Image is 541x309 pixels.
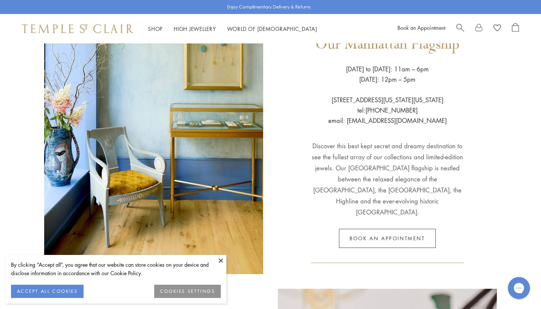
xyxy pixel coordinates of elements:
h1: Our Manhattan Flagship [315,25,460,64]
nav: Main navigation [148,24,317,33]
a: Search [456,23,464,34]
img: Temple St. Clair [22,24,133,33]
a: Book an appointment [339,229,435,248]
p: [DATE] to [DATE]: 11am – 6pm [DATE]: 12pm – 5pm [346,64,429,85]
iframe: Gorgias live chat messenger [504,274,534,302]
p: Enjoy Complimentary Delivery & Returns [227,3,311,11]
button: ACCEPT ALL COOKIES [11,285,84,298]
a: View Wishlist [494,23,501,34]
a: High JewelleryHigh Jewellery [174,25,216,32]
div: By clicking “Accept all”, you agree that our website can store cookies on your device and disclos... [11,260,221,277]
a: World of [DEMOGRAPHIC_DATA]World of [DEMOGRAPHIC_DATA] [227,25,317,32]
a: ShopShop [148,25,163,32]
button: COOKIES SETTINGS [154,285,221,298]
p: [STREET_ADDRESS][US_STATE][US_STATE] tel:[PHONE_NUMBER] email: [EMAIL_ADDRESS][DOMAIN_NAME] [328,85,447,126]
a: Open Shopping Bag [512,23,519,34]
a: Book an Appointment [397,24,445,31]
p: Discover this best kept secret and dreamy destination to see the fullest array of our collections... [311,126,464,218]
